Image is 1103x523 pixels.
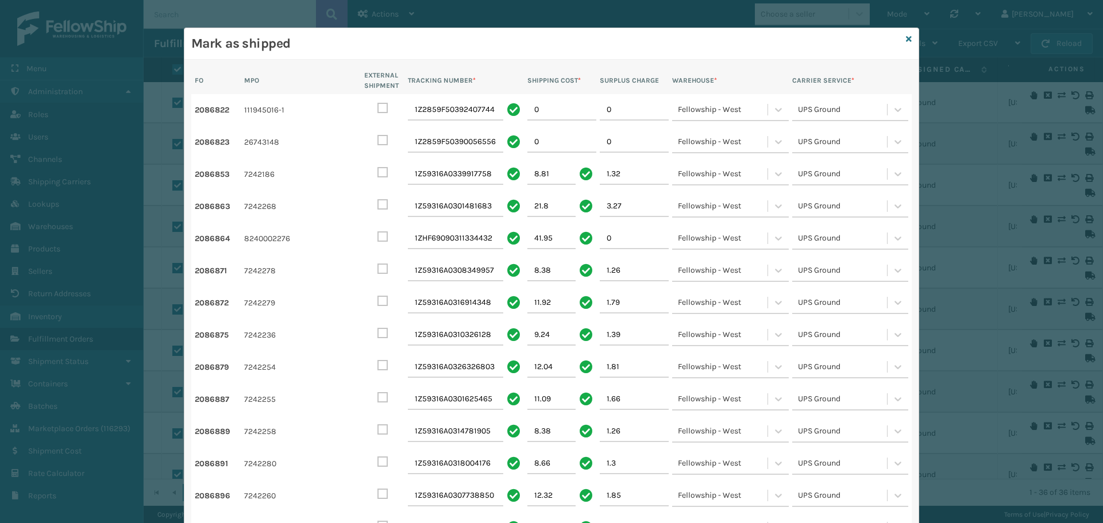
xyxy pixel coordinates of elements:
[678,392,769,406] div: Fellowship - West
[798,424,889,438] div: UPS Ground
[678,103,769,117] div: Fellowship - West
[798,456,889,470] div: UPS Ground
[244,264,361,278] span: 7242278
[244,393,361,406] span: 7242255
[678,360,769,374] div: Fellowship - West
[195,328,241,342] span: 2086875
[244,232,361,246] span: 8240002276
[408,75,524,86] div: TRACKING NUMBER
[678,296,769,309] div: Fellowship - West
[244,75,361,86] div: MPO
[678,456,769,470] div: Fellowship - West
[195,75,241,86] div: FO
[798,328,889,342] div: UPS Ground
[195,168,241,181] span: 2086853
[195,264,241,278] span: 2086871
[798,135,889,149] div: UPS Ground
[195,425,241,439] span: 2086889
[672,75,789,86] div: WAREHOUSE
[798,199,889,213] div: UPS Ground
[244,296,361,310] span: 7242279
[798,489,889,502] div: UPS Ground
[195,232,241,246] span: 2086864
[678,167,769,181] div: Fellowship - West
[244,457,361,471] span: 7242280
[244,135,361,149] span: 26743148
[678,135,769,149] div: Fellowship - West
[195,103,241,117] span: 2086822
[678,328,769,342] div: Fellowship - West
[244,103,361,117] span: 111945016-1
[678,489,769,502] div: Fellowship - West
[600,75,669,86] div: SURPLUS CHARGE
[792,75,909,86] div: CARRIER SERVICE
[798,296,889,309] div: UPS Ground
[195,135,241,149] span: 2086823
[191,35,901,52] h3: Mark as shipped
[798,167,889,181] div: UPS Ground
[364,70,404,91] div: EXTERNAL SHIPMENT
[244,168,361,181] span: 7242186
[527,75,596,86] div: SHIPPING COST
[798,231,889,245] div: UPS Ground
[195,489,241,503] span: 2086896
[244,425,361,439] span: 7242258
[244,200,361,214] span: 7242268
[678,231,769,245] div: Fellowship - West
[195,296,241,310] span: 2086872
[798,360,889,374] div: UPS Ground
[798,264,889,277] div: UPS Ground
[678,264,769,277] div: Fellowship - West
[195,361,241,374] span: 2086879
[195,393,241,406] span: 2086887
[244,328,361,342] span: 7242236
[244,489,361,503] span: 7242260
[798,392,889,406] div: UPS Ground
[678,199,769,213] div: Fellowship - West
[678,424,769,438] div: Fellowship - West
[244,361,361,374] span: 7242254
[195,200,241,214] span: 2086863
[798,103,889,117] div: UPS Ground
[195,457,241,471] span: 2086891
